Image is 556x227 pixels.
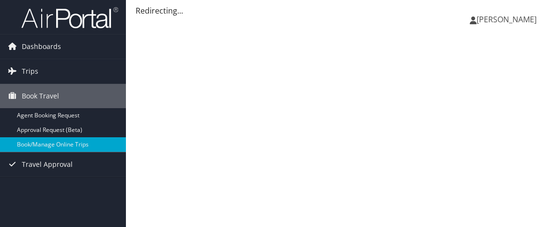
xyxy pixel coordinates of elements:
div: Redirecting... [136,5,546,16]
span: Travel Approval [22,152,73,177]
a: [PERSON_NAME] [470,5,546,34]
span: Trips [22,59,38,83]
span: Dashboards [22,34,61,59]
span: Book Travel [22,84,59,108]
img: airportal-logo.png [21,6,118,29]
span: [PERSON_NAME] [477,14,537,25]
